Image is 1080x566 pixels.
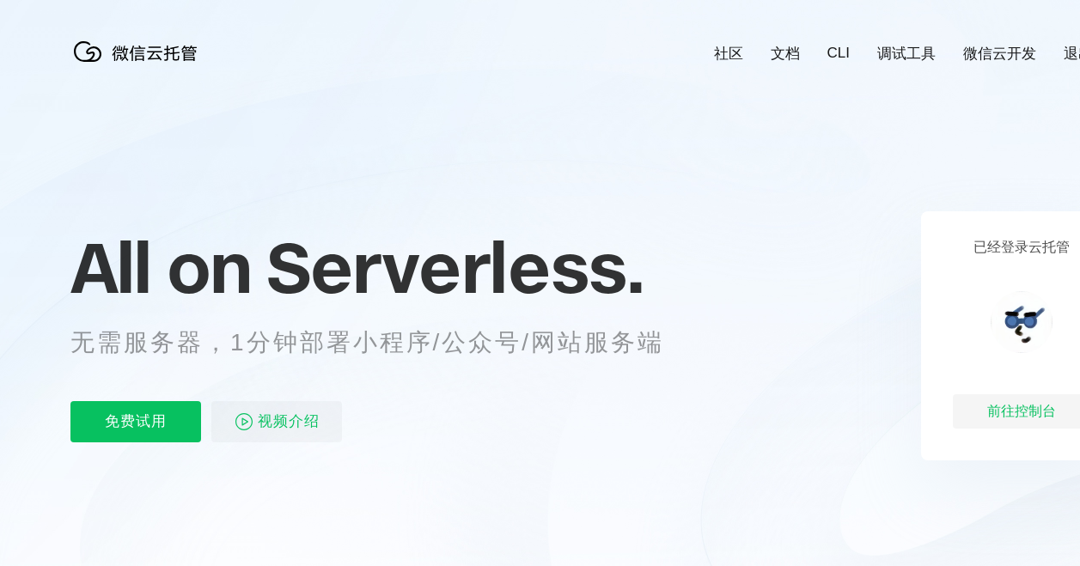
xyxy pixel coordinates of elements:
[70,57,208,71] a: 微信云托管
[973,239,1070,257] p: 已经登录云托管
[963,44,1036,64] a: 微信云开发
[70,224,250,310] span: All on
[827,45,850,62] a: CLI
[714,44,743,64] a: 社区
[234,411,254,432] img: video_play.svg
[771,44,800,64] a: 文档
[70,326,696,360] p: 无需服务器，1分钟部署小程序/公众号/网站服务端
[70,34,208,69] img: 微信云托管
[266,224,644,310] span: Serverless.
[877,44,936,64] a: 调试工具
[70,401,201,442] p: 免费试用
[258,401,320,442] span: 视频介绍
